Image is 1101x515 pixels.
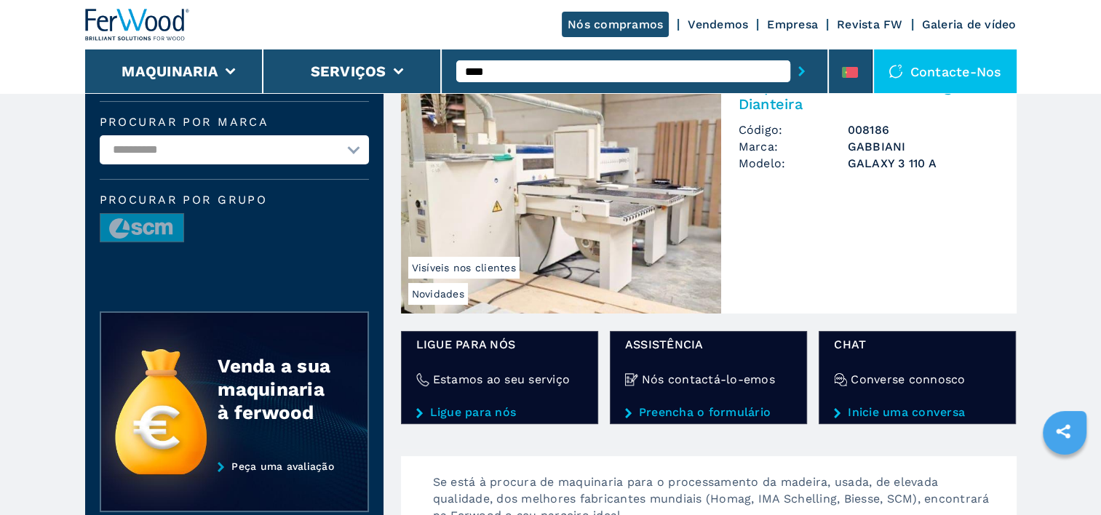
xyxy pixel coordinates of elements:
[790,55,813,88] button: submit-button
[767,17,818,31] a: Empresa
[688,17,748,31] a: Vendemos
[837,17,903,31] a: Revista FW
[401,66,721,314] img: Máquinas De Corte Para Carga Dianteira GABBIANI GALAXY 3 110 A
[625,406,792,419] a: Preencha o formulário
[311,63,386,80] button: Serviços
[739,138,848,155] span: Marca:
[642,371,775,388] h4: Nós contactá-lo-emos
[100,194,369,206] span: Procurar por grupo
[416,336,583,353] span: Ligue para nós
[100,214,183,243] img: image
[100,460,369,513] a: Peça uma avaliação
[625,336,792,353] span: Assistência
[851,371,965,388] h4: Converse connosco
[739,121,848,138] span: Código:
[874,49,1017,93] div: Contacte-nos
[433,371,571,388] h4: Estamos ao seu serviço
[85,9,190,41] img: Ferwood
[562,12,669,37] a: Nós compramos
[122,63,218,80] button: Maquinaria
[401,66,1017,314] a: Máquinas De Corte Para Carga Dianteira GABBIANI GALAXY 3 110 ANovidadesVisíveis nos clientesMáqui...
[739,78,999,113] h2: Máquinas De Corte Para Carga Dianteira
[834,336,1001,353] span: Chat
[218,354,338,424] div: Venda a sua maquinaria à ferwood
[848,121,999,138] h3: 008186
[739,155,848,172] span: Modelo:
[834,406,1001,419] a: Inicie uma conversa
[1039,450,1090,504] iframe: Chat
[1045,413,1081,450] a: sharethis
[848,138,999,155] h3: GABBIANI
[416,406,583,419] a: Ligue para nós
[100,116,369,128] label: Procurar por marca
[889,64,903,79] img: Contacte-nos
[834,373,847,386] img: Converse connosco
[416,373,429,386] img: Estamos ao seu serviço
[922,17,1017,31] a: Galeria de vídeo
[625,373,638,386] img: Nós contactá-lo-emos
[408,283,468,305] span: Novidades
[848,155,999,172] h3: GALAXY 3 110 A
[408,257,520,279] span: Visíveis nos clientes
